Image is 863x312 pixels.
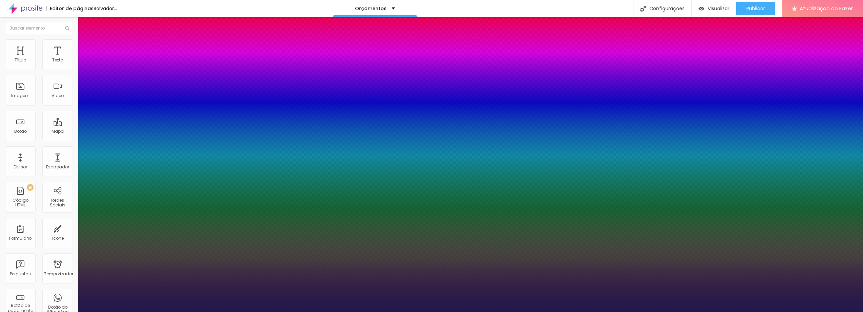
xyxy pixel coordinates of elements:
[52,57,63,63] font: Texto
[800,5,853,12] font: Atualização do Fazer
[94,5,117,12] font: Salvador...
[15,57,26,63] font: Título
[14,128,27,134] font: Botão
[65,26,69,30] img: Ícone
[649,5,685,12] font: Configurações
[52,93,64,98] font: Vídeo
[699,6,704,12] img: view-1.svg
[14,164,27,170] font: Divisor
[736,2,775,15] button: Publicar
[13,197,28,208] font: Código HTML
[11,93,30,98] font: Imagem
[5,22,73,34] input: Buscar elemento
[44,271,73,277] font: Temporizador
[708,5,729,12] font: Visualizar
[50,5,94,12] font: Editor de páginas
[746,5,765,12] font: Publicar
[52,128,64,134] font: Mapa
[692,2,736,15] button: Visualizar
[52,235,64,241] font: Ícone
[640,6,646,12] img: Ícone
[9,235,32,241] font: Formulário
[10,271,31,277] font: Perguntas
[355,5,387,12] font: Orçamentos
[46,164,69,170] font: Espaçador
[50,197,65,208] font: Redes Sociais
